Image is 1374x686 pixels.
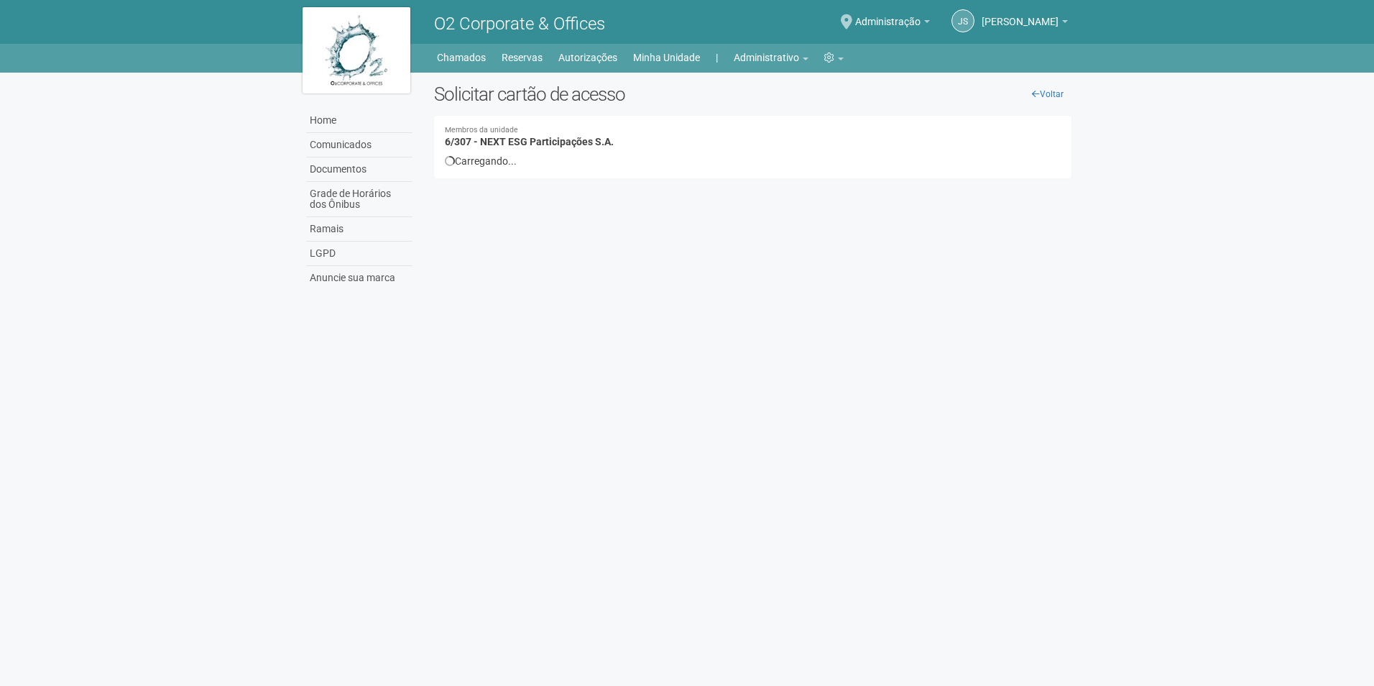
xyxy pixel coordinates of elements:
a: Administração [855,18,930,29]
a: Home [306,109,412,133]
h4: 6/307 - NEXT ESG Participações S.A. [445,127,1061,147]
a: Grade de Horários dos Ônibus [306,182,412,217]
a: Administrativo [734,47,808,68]
a: JS [951,9,974,32]
div: Carregando... [445,155,1061,168]
a: Chamados [437,47,486,68]
span: Jeferson Souza [982,2,1059,27]
a: Reservas [502,47,543,68]
img: logo.jpg [303,7,410,93]
a: Voltar [1024,83,1071,105]
a: [PERSON_NAME] [982,18,1068,29]
small: Membros da unidade [445,127,1061,134]
a: Minha Unidade [633,47,700,68]
a: LGPD [306,242,412,266]
a: Configurações [824,47,844,68]
a: | [716,47,718,68]
span: O2 Corporate & Offices [434,14,605,34]
a: Comunicados [306,133,412,157]
a: Anuncie sua marca [306,266,412,290]
a: Autorizações [558,47,617,68]
span: Administração [855,2,921,27]
a: Ramais [306,217,412,242]
a: Documentos [306,157,412,182]
h2: Solicitar cartão de acesso [434,83,1071,105]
